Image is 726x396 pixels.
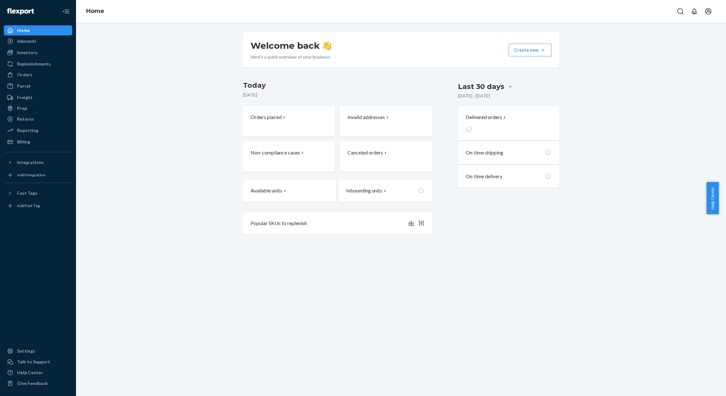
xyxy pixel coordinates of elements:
button: Canceled orders [340,141,432,172]
div: Parcel [17,83,30,89]
a: Add Integration [4,170,72,180]
a: Inbounds [4,36,72,46]
button: Open Search Box [674,5,687,18]
a: Parcel [4,81,72,91]
button: Invalid addresses [340,106,432,136]
div: Returns [17,116,34,122]
img: Flexport logo [7,8,34,15]
button: Non-compliance cases [243,141,335,172]
p: Available units [251,187,282,194]
div: Freight [17,94,33,101]
a: Add Fast Tag [4,201,72,211]
div: Integrations [17,159,44,166]
button: Delivered orders [466,114,507,121]
a: Settings [4,346,72,356]
div: Orders [17,72,32,78]
div: Prep [17,105,27,111]
p: Invalid addresses [347,114,385,121]
p: Canceled orders [347,149,383,156]
a: Talk to Support [4,357,72,367]
a: Reporting [4,125,72,135]
button: Inbounding units [339,179,432,202]
a: Orders [4,70,72,80]
div: Give Feedback [17,380,48,387]
div: Inbounds [17,38,36,44]
button: Close Navigation [60,5,72,18]
button: Orders placed [243,106,335,136]
a: Help Center [4,368,72,378]
button: Open account menu [702,5,715,18]
div: Add Fast Tag [17,203,40,208]
p: [DATE] [243,92,432,98]
button: Create new [509,44,551,56]
button: Help Center [706,182,719,214]
div: Home [17,27,30,34]
img: hand-wave emoji [322,41,331,50]
h1: Welcome back [251,40,331,51]
div: Replenishments [17,61,51,67]
h3: Today [243,80,432,91]
a: Billing [4,137,72,147]
button: Fast Tags [4,188,72,198]
a: Home [4,25,72,35]
p: On-time shipping [466,149,503,156]
p: Non-compliance cases [251,149,300,156]
button: Give Feedback [4,378,72,388]
p: Orders placed [251,114,282,121]
button: Available units [243,179,336,202]
p: Inbounding units [346,187,382,194]
div: Fast Tags [17,190,37,196]
div: Reporting [17,127,38,134]
div: Inventory [17,49,37,56]
a: Prep [4,103,72,113]
ol: breadcrumbs [81,2,109,21]
p: [DATE] - [DATE] [458,93,490,99]
button: Integrations [4,157,72,167]
a: Freight [4,92,72,103]
a: Inventory [4,47,72,58]
p: Here’s a quick overview of your business [251,54,331,60]
a: Home [86,8,104,15]
div: Billing [17,139,30,145]
p: On-time delivery [466,173,502,180]
div: Talk to Support [17,359,50,365]
div: Settings [17,348,35,354]
div: Last 30 days [458,82,504,91]
div: Help Center [17,369,43,376]
a: Replenishments [4,59,72,69]
div: Add Integration [17,172,45,178]
p: Popular SKUs to replenish [251,220,307,227]
a: Returns [4,114,72,124]
button: Open notifications [688,5,701,18]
